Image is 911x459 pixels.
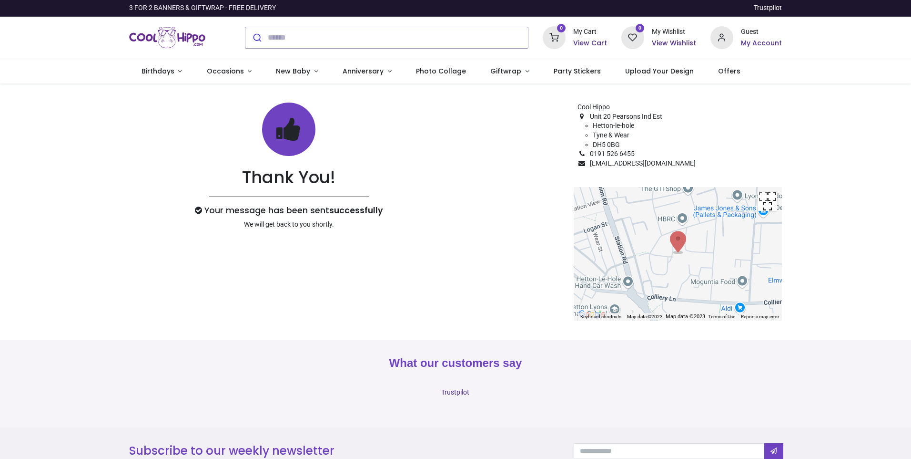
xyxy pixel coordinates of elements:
h3: Subscribe to our weekly newsletter [129,443,559,459]
span: Anniversary [343,66,384,76]
span: Photo Collage [416,66,466,76]
span: Giftwrap [490,66,521,76]
a: Occasions [194,59,264,84]
a: My Account [741,39,782,48]
div: Map data ©2023 [666,313,705,320]
p: We will get back to you shortly. [129,220,448,229]
a: View Cart [573,39,607,48]
h2: What our customers say [129,355,782,371]
span: Party Stickers [554,66,601,76]
span: 0191 526 6455 [590,150,635,157]
span: Hetton-le-hole [593,122,634,129]
span: ​Unit 20 Pearsons Ind Est [590,113,662,120]
button: Toggle fullscreen view [758,192,777,211]
span: Map data ©2023 [627,314,663,319]
h1: Thank You! [129,166,448,189]
sup: 0 [557,24,566,33]
span: Birthdays [142,66,174,76]
a: Birthdays [129,59,194,84]
span: DH5 0BG [593,141,620,148]
a: View Wishlist [652,39,696,48]
a: Report a map error [741,314,779,319]
a: Trustpilot [441,388,469,396]
b: successfully [329,205,383,216]
a: 0 [621,33,644,41]
span: Offers [718,66,740,76]
span: Occasions [207,66,244,76]
span: Your message has been sent [204,205,383,216]
div: Map [574,187,782,321]
button: Keyboard shortcuts [580,313,621,320]
a: Logo of Cool Hippo [129,24,205,51]
a: New Baby [264,59,331,84]
div: 3 FOR 2 BANNERS & GIFTWRAP - FREE DELIVERY [129,3,276,13]
span: New Baby [276,66,310,76]
a: Anniversary [330,59,404,84]
span: Tyne & Wear [593,131,629,139]
a: Trustpilot [754,3,782,13]
img: Google [576,308,607,321]
sup: 0 [636,24,645,33]
div: Guest [741,27,782,37]
button: Submit [245,27,268,48]
li: Cool Hippo [577,103,782,112]
img: Cool Hippo [129,24,205,51]
div: My Cart [573,27,607,37]
a: Giftwrap [478,59,541,84]
a: Terms of Use [708,314,735,319]
a: 0 [543,33,566,41]
div: My Wishlist [652,27,696,37]
span: Upload Your Design [625,66,694,76]
span: [EMAIL_ADDRESS][DOMAIN_NAME] [590,159,696,167]
a: Open this area in Google Maps (opens a new window) [576,308,607,321]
